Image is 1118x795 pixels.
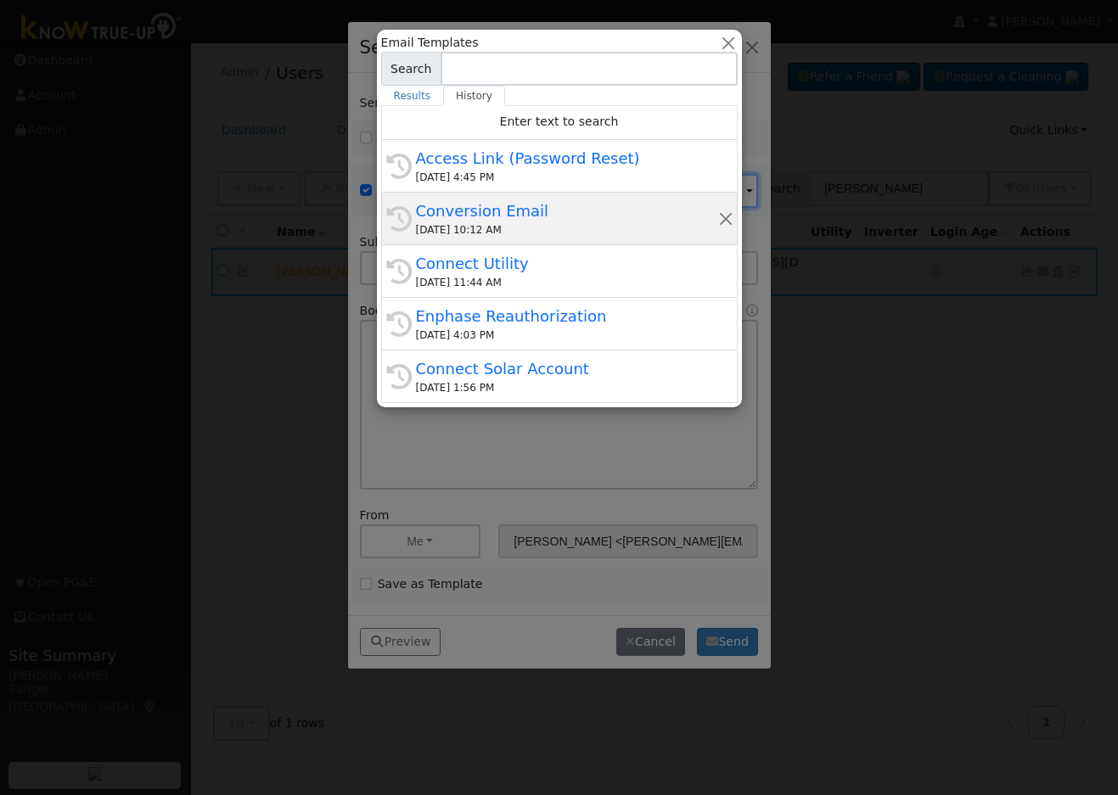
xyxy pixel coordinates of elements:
[381,86,444,106] a: Results
[416,252,718,275] div: Connect Utility
[416,147,718,170] div: Access Link (Password Reset)
[416,275,718,290] div: [DATE] 11:44 AM
[386,311,412,337] i: History
[386,364,412,389] i: History
[416,170,718,185] div: [DATE] 4:45 PM
[386,259,412,284] i: History
[381,34,479,52] span: Email Templates
[500,115,619,128] span: Enter text to search
[416,305,718,328] div: Enphase Reauthorization
[443,86,505,106] a: History
[416,199,718,222] div: Conversion Email
[386,154,412,179] i: History
[381,52,441,86] span: Search
[416,357,718,380] div: Connect Solar Account
[416,380,718,395] div: [DATE] 1:56 PM
[386,206,412,232] i: History
[416,328,718,343] div: [DATE] 4:03 PM
[717,210,733,227] button: Remove this history
[416,222,718,238] div: [DATE] 10:12 AM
